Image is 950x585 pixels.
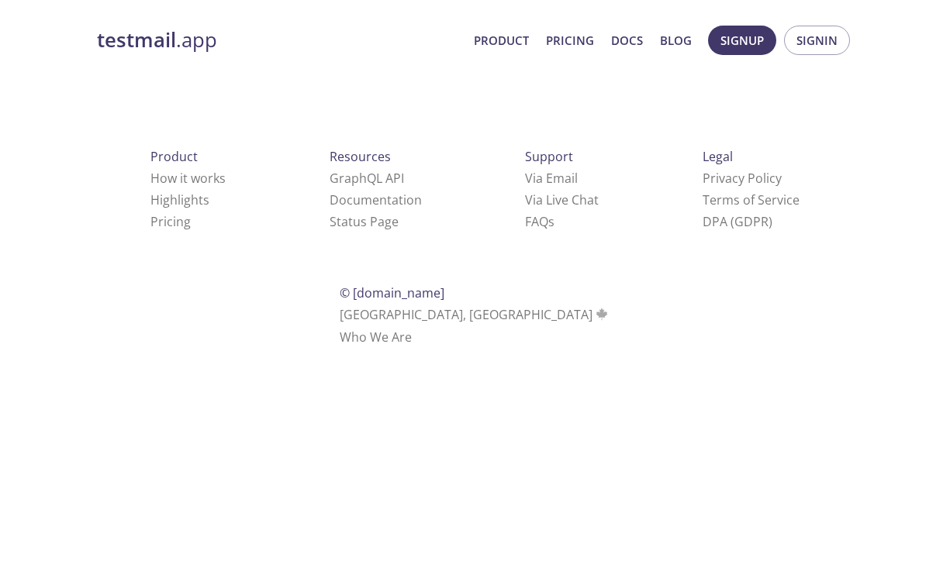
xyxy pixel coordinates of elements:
span: Legal [703,148,733,165]
a: Who We Are [340,329,412,346]
a: FAQ [525,213,554,230]
span: [GEOGRAPHIC_DATA], [GEOGRAPHIC_DATA] [340,306,610,323]
a: DPA (GDPR) [703,213,772,230]
a: Blog [660,30,692,50]
a: Status Page [330,213,399,230]
a: Highlights [150,191,209,208]
a: GraphQL API [330,170,404,187]
a: Pricing [546,30,594,50]
a: Via Email [525,170,578,187]
a: Terms of Service [703,191,800,208]
span: © [DOMAIN_NAME] [340,284,444,301]
a: Pricing [150,213,191,230]
a: Documentation [330,191,422,208]
button: Signup [708,26,776,55]
a: Privacy Policy [703,170,782,187]
span: Signup [720,30,764,50]
span: Resources [330,148,391,165]
strong: testmail [97,26,176,53]
a: How it works [150,170,226,187]
a: Via Live Chat [525,191,599,208]
span: Product [150,148,198,165]
a: Docs [611,30,643,50]
span: Signin [796,30,838,50]
a: testmail.app [97,27,461,53]
button: Signin [784,26,850,55]
a: Product [474,30,529,50]
span: s [548,213,554,230]
span: Support [525,148,573,165]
